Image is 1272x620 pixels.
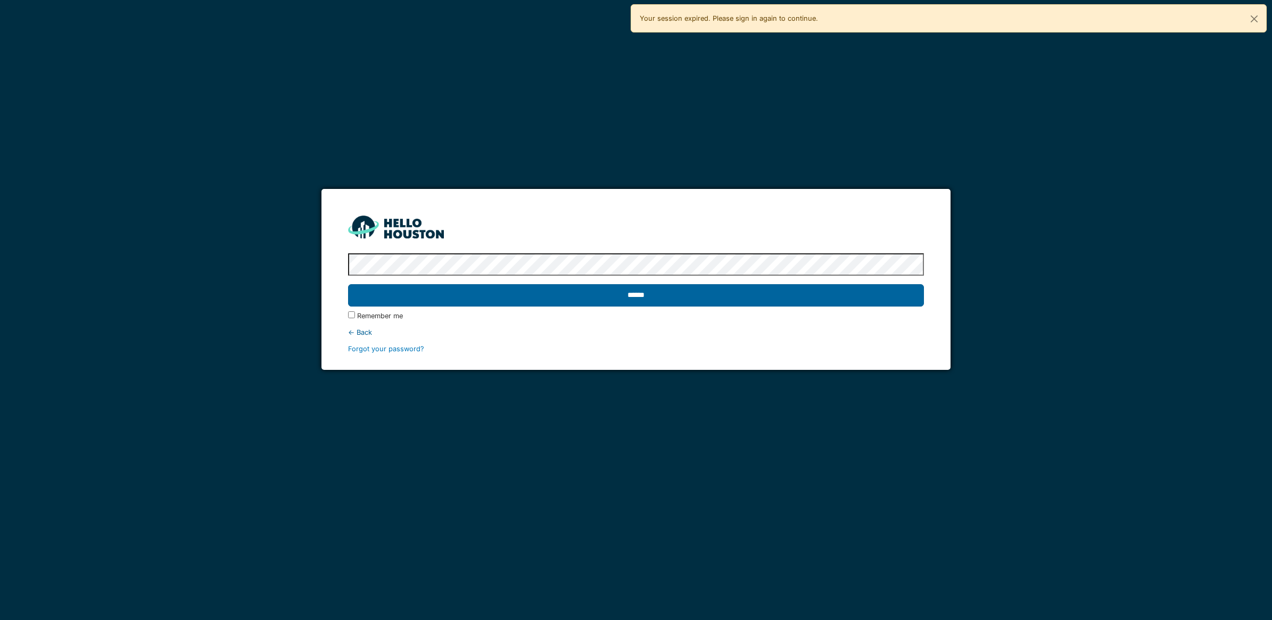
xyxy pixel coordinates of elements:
[1242,5,1266,33] button: Close
[348,345,424,353] a: Forgot your password?
[348,216,444,238] img: HH_line-BYnF2_Hg.png
[631,4,1267,32] div: Your session expired. Please sign in again to continue.
[348,327,924,337] div: ← Back
[357,311,403,321] label: Remember me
